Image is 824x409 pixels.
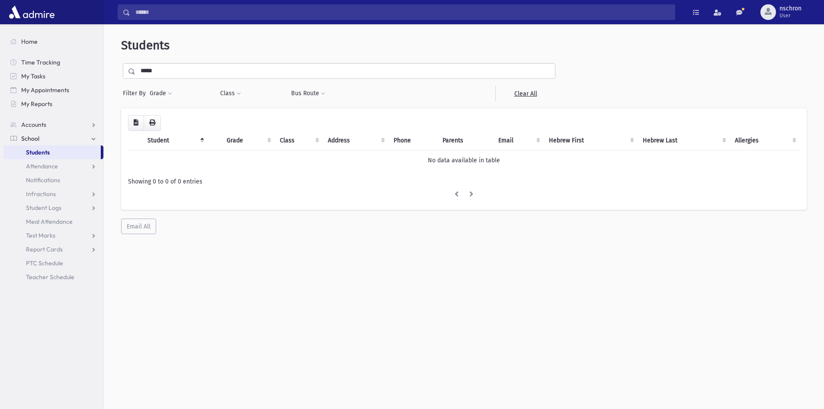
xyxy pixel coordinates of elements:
a: My Reports [3,97,103,111]
span: Students [121,38,170,52]
span: User [779,12,802,19]
th: Grade: activate to sort column ascending [221,131,274,151]
span: Student Logs [26,204,61,212]
button: Class [220,86,241,101]
span: Meal Attendance [26,218,73,225]
span: Attendance [26,162,58,170]
a: My Tasks [3,69,103,83]
span: My Tasks [21,72,45,80]
button: Bus Route [291,86,326,101]
th: Parents [437,131,493,151]
span: PTC Schedule [26,259,63,267]
img: AdmirePro [7,3,57,21]
span: Time Tracking [21,58,60,66]
a: Meal Attendance [3,215,103,229]
a: Accounts [3,118,103,132]
th: Phone [388,131,437,151]
span: School [21,135,39,142]
th: Hebrew Last: activate to sort column ascending [638,131,730,151]
a: School [3,132,103,145]
button: Grade [149,86,173,101]
span: Students [26,148,50,156]
td: No data available in table [128,150,800,170]
span: nschron [779,5,802,12]
a: My Appointments [3,83,103,97]
a: Clear All [495,86,555,101]
button: CSV [128,115,144,131]
th: Email: activate to sort column ascending [493,131,544,151]
div: Showing 0 to 0 of 0 entries [128,177,800,186]
th: Student: activate to sort column descending [142,131,208,151]
th: Class: activate to sort column ascending [275,131,323,151]
a: Student Logs [3,201,103,215]
span: Infractions [26,190,56,198]
a: Students [3,145,101,159]
span: Accounts [21,121,46,129]
a: Report Cards [3,242,103,256]
button: Print [144,115,161,131]
a: Attendance [3,159,103,173]
th: Allergies: activate to sort column ascending [730,131,800,151]
span: Test Marks [26,232,55,239]
th: Hebrew First: activate to sort column ascending [544,131,637,151]
th: Address: activate to sort column ascending [323,131,388,151]
a: Notifications [3,173,103,187]
a: Infractions [3,187,103,201]
a: Test Marks [3,229,103,242]
span: Teacher Schedule [26,273,74,281]
input: Search [130,4,675,20]
span: Notifications [26,176,60,184]
span: Filter By [123,89,149,98]
span: Report Cards [26,245,63,253]
button: Email All [121,219,156,234]
a: PTC Schedule [3,256,103,270]
span: Home [21,38,38,45]
a: Teacher Schedule [3,270,103,284]
span: My Reports [21,100,52,108]
a: Time Tracking [3,55,103,69]
span: My Appointments [21,86,69,94]
a: Home [3,35,103,48]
